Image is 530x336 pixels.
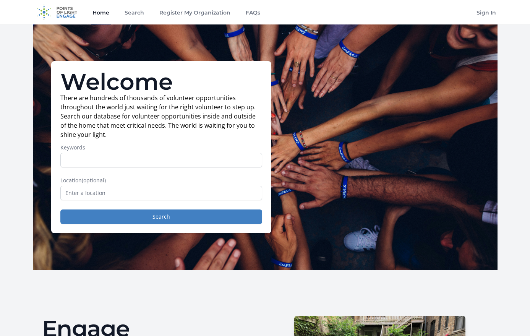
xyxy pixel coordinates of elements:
[60,93,262,139] p: There are hundreds of thousands of volunteer opportunities throughout the world just waiting for ...
[60,70,262,93] h1: Welcome
[60,186,262,200] input: Enter a location
[60,177,262,184] label: Location
[60,209,262,224] button: Search
[82,177,106,184] span: (optional)
[60,144,262,151] label: Keywords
